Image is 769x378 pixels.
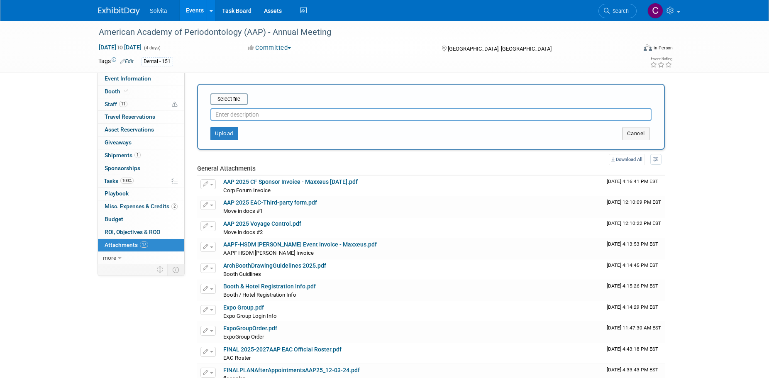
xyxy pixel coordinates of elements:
span: (4 days) [143,45,161,51]
span: Asset Reservations [105,126,154,133]
button: Cancel [623,127,649,140]
td: Upload Timestamp [603,238,665,259]
td: Personalize Event Tab Strip [153,264,168,275]
span: Upload Timestamp [607,220,661,226]
span: more [103,254,116,261]
span: Booth Guidlines [223,271,261,277]
span: Upload Timestamp [607,304,658,310]
span: Shipments [105,152,141,159]
a: ExpoGroupOrder.pdf [223,325,277,332]
a: Attachments17 [98,239,184,251]
a: Staff11 [98,98,184,111]
td: Upload Timestamp [603,217,665,238]
a: AAP 2025 EAC-Third-party form.pdf [223,199,317,206]
span: Upload Timestamp [607,262,658,268]
a: AAPF-HSDM [PERSON_NAME] Event Invoice - Maxxeus.pdf [223,241,377,248]
span: General Attachments [197,165,256,172]
span: Expo Group Login Info [223,313,277,319]
a: Edit [120,59,134,64]
img: Cindy Miller [647,3,663,19]
span: Search [610,8,629,14]
span: [GEOGRAPHIC_DATA], [GEOGRAPHIC_DATA] [448,46,552,52]
span: Upload Timestamp [607,199,661,205]
span: Playbook [105,190,129,197]
span: 11 [119,101,127,107]
span: Upload Timestamp [607,346,658,352]
a: ArchBoothDrawingGuidelines 2025.pdf [223,262,326,269]
td: Upload Timestamp [603,280,665,301]
span: Travel Reservations [105,113,155,120]
a: FINAL 2025-2027AAP EAC Official Roster.pdf [223,346,342,353]
a: Asset Reservations [98,124,184,136]
div: Dental - 151 [141,57,173,66]
td: Upload Timestamp [603,196,665,217]
div: In-Person [653,45,673,51]
td: Upload Timestamp [603,259,665,280]
a: Travel Reservations [98,111,184,123]
span: Staff [105,101,127,107]
span: Move in docs #2 [223,229,263,235]
div: Event Format [588,43,673,56]
a: ROI, Objectives & ROO [98,226,184,239]
span: Booth [105,88,130,95]
img: Format-Inperson.png [644,44,652,51]
span: Attachments [105,241,148,248]
span: Misc. Expenses & Credits [105,203,178,210]
div: Event Rating [650,57,672,61]
span: to [116,44,124,51]
a: Giveaways [98,137,184,149]
td: Upload Timestamp [603,322,665,343]
td: Upload Timestamp [603,176,665,196]
a: Expo Group.pdf [223,304,264,311]
span: 17 [140,241,148,248]
a: Budget [98,213,184,226]
span: Move in docs #1 [223,208,263,214]
a: Search [598,4,637,18]
a: Shipments1 [98,149,184,162]
span: 1 [134,152,141,158]
a: Booth & Hotel Registration Info.pdf [223,283,316,290]
a: Tasks100% [98,175,184,188]
div: American Academy of Periodontology (AAP) - Annual Meeting [96,25,624,40]
span: Tasks [104,178,134,184]
span: Upload Timestamp [607,241,658,247]
span: [DATE] [DATE] [98,44,142,51]
td: Upload Timestamp [603,301,665,322]
span: ROI, Objectives & ROO [105,229,160,235]
span: Upload Timestamp [607,367,658,373]
span: Potential Scheduling Conflict -- at least one attendee is tagged in another overlapping event. [172,101,178,108]
td: Tags [98,57,134,66]
span: Corp Forum Invoice [223,187,271,193]
td: Toggle Event Tabs [167,264,184,275]
a: Misc. Expenses & Credits2 [98,200,184,213]
i: Booth reservation complete [124,89,128,93]
span: Budget [105,216,123,222]
a: Event Information [98,73,184,85]
a: more [98,252,184,264]
span: EAC Roster [223,355,251,361]
a: Booth [98,85,184,98]
button: Upload [210,127,238,140]
a: AAP 2025 CF Sponsor Invoice - Maxxeus [DATE].pdf [223,178,358,185]
img: ExhibitDay [98,7,140,15]
input: Enter description [210,108,652,121]
span: AAPF HSDM [PERSON_NAME] Invoice [223,250,314,256]
span: Giveaways [105,139,132,146]
span: Upload Timestamp [607,178,658,184]
span: Solvita [150,7,167,14]
span: 2 [171,203,178,210]
a: AAP 2025 Voyage Control.pdf [223,220,301,227]
span: 100% [120,178,134,184]
span: Event Information [105,75,151,82]
button: Committed [245,44,294,52]
span: Sponsorships [105,165,140,171]
a: Download All [609,154,645,165]
a: Playbook [98,188,184,200]
a: Sponsorships [98,162,184,175]
span: Booth / Hotel Registration Info [223,292,296,298]
a: FINALPLANAfterAppointmentsAAP25_12-03-24.pdf [223,367,360,373]
span: Upload Timestamp [607,283,658,289]
td: Upload Timestamp [603,343,665,364]
span: ExpoGroup Order [223,334,264,340]
span: Upload Timestamp [607,325,661,331]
